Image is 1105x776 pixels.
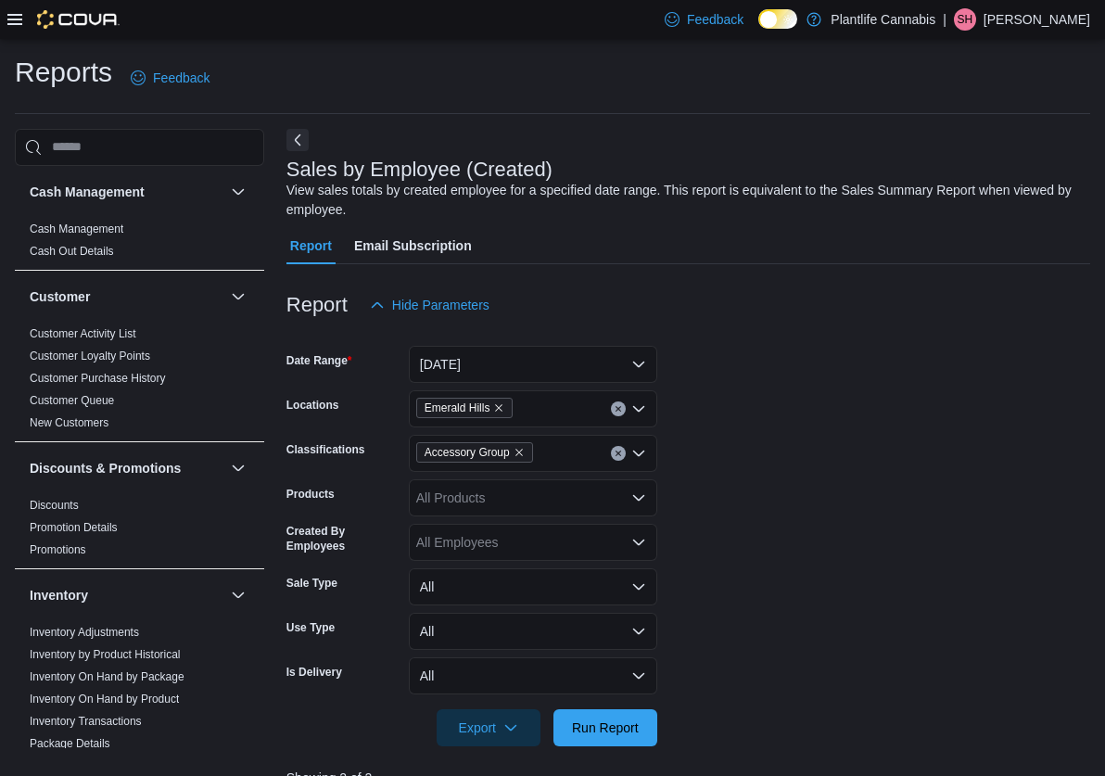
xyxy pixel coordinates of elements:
[286,487,335,502] label: Products
[984,8,1090,31] p: [PERSON_NAME]
[30,586,223,604] button: Inventory
[30,394,114,407] a: Customer Queue
[123,59,217,96] a: Feedback
[409,568,657,605] button: All
[30,244,114,259] span: Cash Out Details
[425,443,510,462] span: Accessory Group
[30,415,108,430] span: New Customers
[286,620,335,635] label: Use Type
[15,494,264,568] div: Discounts & Promotions
[553,709,657,746] button: Run Report
[409,346,657,383] button: [DATE]
[416,398,514,418] span: Emerald Hills
[227,584,249,606] button: Inventory
[30,183,145,201] h3: Cash Management
[831,8,935,31] p: Plantlife Cannabis
[30,714,142,729] span: Inventory Transactions
[30,737,110,750] a: Package Details
[30,326,136,341] span: Customer Activity List
[30,459,223,477] button: Discounts & Promotions
[409,613,657,650] button: All
[30,245,114,258] a: Cash Out Details
[30,647,181,662] span: Inventory by Product Historical
[657,1,751,38] a: Feedback
[30,349,150,363] span: Customer Loyalty Points
[448,709,529,746] span: Export
[30,586,88,604] h3: Inventory
[227,286,249,308] button: Customer
[30,371,166,386] span: Customer Purchase History
[286,129,309,151] button: Next
[354,227,472,264] span: Email Subscription
[30,670,184,683] a: Inventory On Hand by Package
[631,490,646,505] button: Open list of options
[943,8,946,31] p: |
[30,521,118,534] a: Promotion Details
[30,625,139,640] span: Inventory Adjustments
[286,665,342,680] label: Is Delivery
[30,692,179,706] span: Inventory On Hand by Product
[758,29,759,30] span: Dark Mode
[30,648,181,661] a: Inventory by Product Historical
[30,626,139,639] a: Inventory Adjustments
[611,446,626,461] button: Clear input
[286,442,365,457] label: Classifications
[954,8,976,31] div: Sarah Haight
[30,350,150,363] a: Customer Loyalty Points
[30,499,79,512] a: Discounts
[572,719,639,737] span: Run Report
[758,9,797,29] input: Dark Mode
[631,401,646,416] button: Open list of options
[958,8,973,31] span: SH
[30,287,90,306] h3: Customer
[416,442,533,463] span: Accessory Group
[611,401,626,416] button: Clear input
[30,372,166,385] a: Customer Purchase History
[30,543,86,556] a: Promotions
[30,498,79,513] span: Discounts
[37,10,120,29] img: Cova
[290,227,332,264] span: Report
[30,223,123,235] a: Cash Management
[425,399,490,417] span: Emerald Hills
[30,327,136,340] a: Customer Activity List
[493,402,504,413] button: Remove Emerald Hills from selection in this group
[409,657,657,694] button: All
[30,416,108,429] a: New Customers
[514,447,525,458] button: Remove Accessory Group from selection in this group
[286,524,401,553] label: Created By Employees
[153,69,210,87] span: Feedback
[631,446,646,461] button: Open list of options
[286,159,552,181] h3: Sales by Employee (Created)
[30,715,142,728] a: Inventory Transactions
[30,183,223,201] button: Cash Management
[687,10,743,29] span: Feedback
[15,218,264,270] div: Cash Management
[15,54,112,91] h1: Reports
[286,181,1081,220] div: View sales totals by created employee for a specified date range. This report is equivalent to th...
[30,393,114,408] span: Customer Queue
[30,287,223,306] button: Customer
[362,286,497,324] button: Hide Parameters
[286,353,352,368] label: Date Range
[286,576,337,591] label: Sale Type
[437,709,540,746] button: Export
[30,459,181,477] h3: Discounts & Promotions
[227,181,249,203] button: Cash Management
[30,222,123,236] span: Cash Management
[631,535,646,550] button: Open list of options
[30,693,179,706] a: Inventory On Hand by Product
[392,296,489,314] span: Hide Parameters
[286,294,348,316] h3: Report
[30,520,118,535] span: Promotion Details
[227,457,249,479] button: Discounts & Promotions
[286,398,339,413] label: Locations
[15,323,264,441] div: Customer
[30,669,184,684] span: Inventory On Hand by Package
[30,542,86,557] span: Promotions
[30,736,110,751] span: Package Details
